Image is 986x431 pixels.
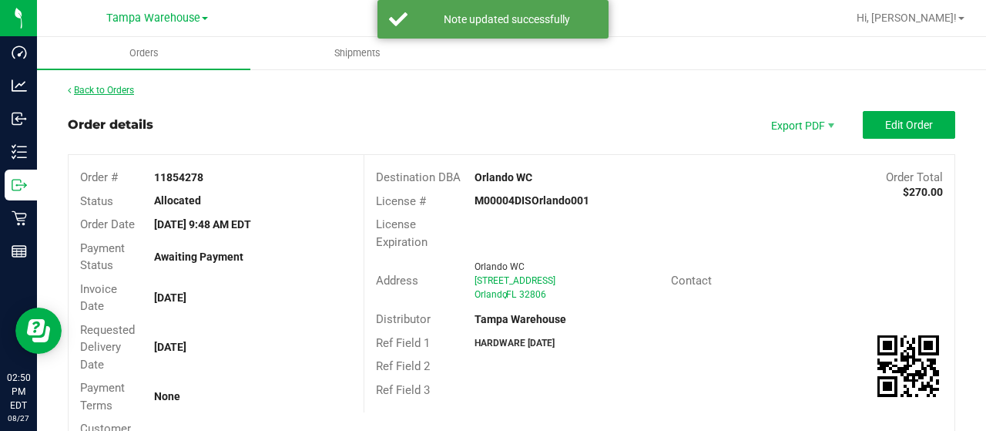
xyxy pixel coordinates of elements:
[475,338,555,349] strong: HARDWARE [DATE]
[80,282,117,314] span: Invoice Date
[376,274,418,288] span: Address
[80,241,125,273] span: Payment Status
[68,85,134,96] a: Back to Orders
[12,177,27,193] inline-svg: Outbound
[475,171,532,184] strong: Orlando WC
[475,313,566,325] strong: Tampa Warehouse
[80,323,135,372] span: Requested Delivery Date
[7,412,30,424] p: 08/27
[416,12,597,27] div: Note updated successfully
[154,194,201,207] strong: Allocated
[376,217,428,249] span: License Expiration
[475,194,589,207] strong: M00004DISOrlando001
[671,274,712,288] span: Contact
[886,170,943,184] span: Order Total
[475,289,508,300] span: Orlando
[15,308,62,354] iframe: Resource center
[12,210,27,226] inline-svg: Retail
[154,390,180,402] strong: None
[80,194,113,208] span: Status
[903,186,943,198] strong: $270.00
[109,46,179,60] span: Orders
[376,359,430,373] span: Ref Field 2
[154,251,243,263] strong: Awaiting Payment
[376,170,461,184] span: Destination DBA
[857,12,957,24] span: Hi, [PERSON_NAME]!
[755,111,847,139] li: Export PDF
[250,37,464,69] a: Shipments
[154,341,186,353] strong: [DATE]
[12,111,27,126] inline-svg: Inbound
[376,336,430,350] span: Ref Field 1
[12,45,27,60] inline-svg: Dashboard
[80,170,118,184] span: Order #
[154,291,186,304] strong: [DATE]
[376,194,426,208] span: License #
[505,289,506,300] span: ,
[37,37,250,69] a: Orders
[877,335,939,397] qrcode: 11854278
[877,335,939,397] img: Scan me!
[314,46,401,60] span: Shipments
[506,289,516,300] span: FL
[80,217,135,231] span: Order Date
[80,381,125,412] span: Payment Terms
[475,261,525,272] span: Orlando WC
[12,244,27,259] inline-svg: Reports
[7,371,30,412] p: 02:50 PM EDT
[154,218,251,231] strong: [DATE] 9:48 AM EDT
[376,312,431,326] span: Distributor
[106,12,200,25] span: Tampa Warehouse
[154,171,203,184] strong: 11854278
[885,119,933,131] span: Edit Order
[475,275,555,286] span: [STREET_ADDRESS]
[376,383,430,397] span: Ref Field 3
[519,289,546,300] span: 32806
[12,144,27,160] inline-svg: Inventory
[12,78,27,93] inline-svg: Analytics
[863,111,955,139] button: Edit Order
[68,116,153,134] div: Order details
